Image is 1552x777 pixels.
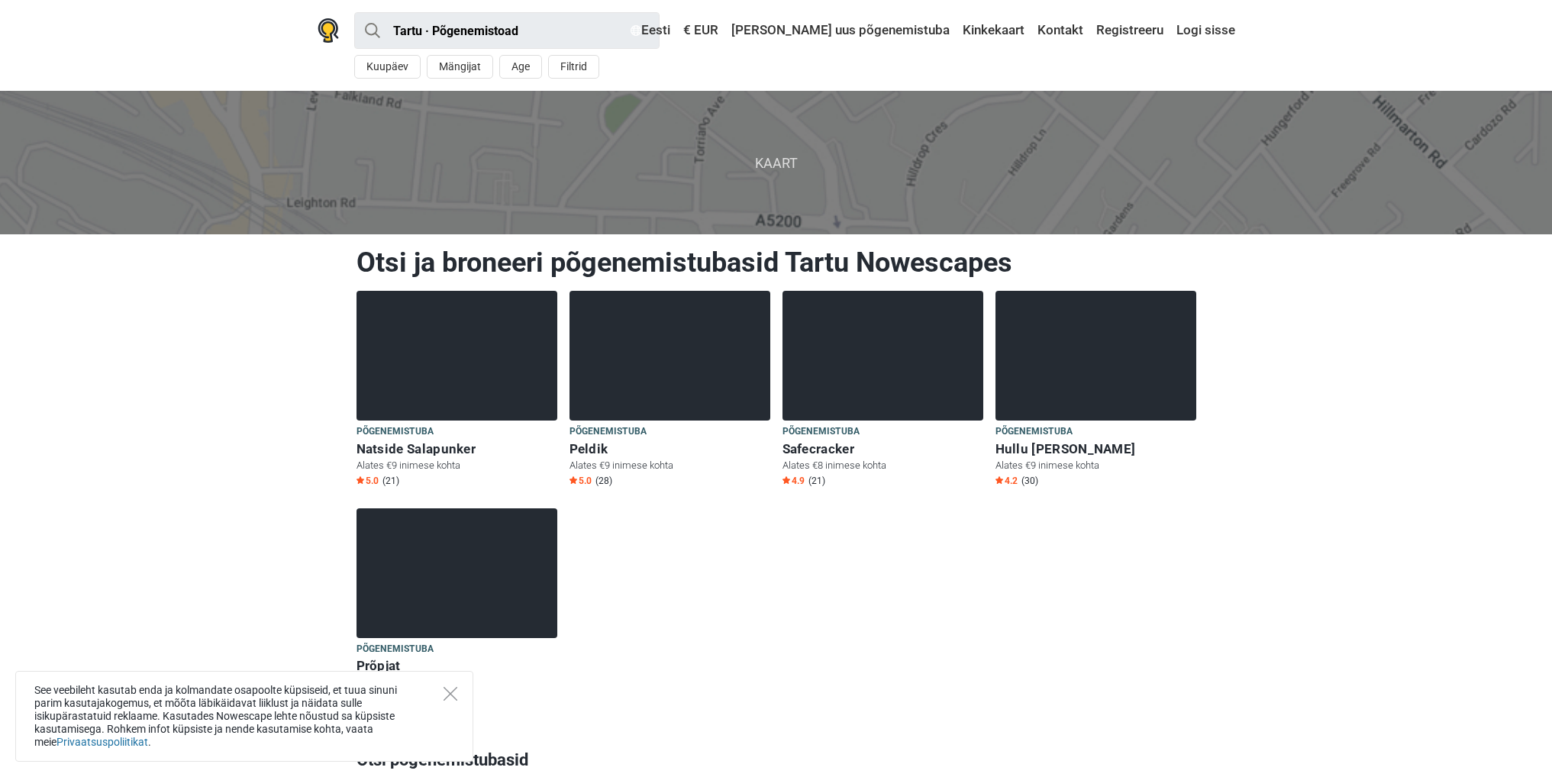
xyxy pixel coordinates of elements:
a: Hullu Kelder Põgenemistuba Hullu [PERSON_NAME] Alates €9 inimese kohta Star4.2 (30) [995,291,1196,490]
span: 4.9 [782,475,805,487]
img: Peldik [569,291,770,421]
span: Põgenemistuba [357,424,434,440]
p: Alates €8 inimese kohta [782,459,983,472]
h6: Peldik [569,441,770,457]
span: Põgenemistuba [569,424,647,440]
button: Age [499,55,542,79]
a: [PERSON_NAME] uus põgenemistuba [728,17,953,44]
input: proovi “Tallinn” [354,12,660,49]
h3: Otsi põgenemistubasid [357,748,1196,772]
img: Safecracker [782,291,983,421]
span: (28) [595,475,612,487]
h1: Otsi ja broneeri põgenemistubasid Tartu Nowescapes [357,246,1196,279]
a: Peldik Põgenemistuba Peldik Alates €9 inimese kohta Star5.0 (28) [569,291,770,490]
span: (21) [382,475,399,487]
img: Prõpjat [357,508,557,638]
h6: Prõpjat [357,658,557,674]
button: Mängijat [427,55,493,79]
img: Star [782,476,790,484]
a: Privaatsuspoliitikat [56,736,148,748]
div: See veebileht kasutab enda ja kolmandate osapoolte küpsiseid, et tuua sinuni parim kasutajakogemu... [15,671,473,762]
p: Alates €9 inimese kohta [357,459,557,472]
img: Natside Salapunker [357,291,557,421]
button: Close [444,687,457,701]
img: Nowescape logo [318,18,339,43]
a: Prõpjat Põgenemistuba Prõpjat Alates €13 inimese kohta Star4.1 (50) [357,508,557,708]
img: Star [569,476,577,484]
h6: Natside Salapunker [357,441,557,457]
button: Filtrid [548,55,599,79]
a: Kontakt [1034,17,1087,44]
a: Safecracker Põgenemistuba Safecracker Alates €8 inimese kohta Star4.9 (21) [782,291,983,490]
span: 5.0 [569,475,592,487]
img: Hullu Kelder [995,291,1196,421]
span: Põgenemistuba [782,424,860,440]
img: Star [995,476,1003,484]
p: Alates €9 inimese kohta [569,459,770,472]
a: Eesti [627,17,674,44]
span: 4.2 [995,475,1018,487]
img: Eesti [631,25,641,36]
a: Logi sisse [1173,17,1235,44]
a: Registreeru [1092,17,1167,44]
span: Põgenemistuba [995,424,1073,440]
h6: Hullu [PERSON_NAME] [995,441,1196,457]
span: 5.0 [357,475,379,487]
h6: Safecracker [782,441,983,457]
a: Natside Salapunker Põgenemistuba Natside Salapunker Alates €9 inimese kohta Star5.0 (21) [357,291,557,490]
span: (21) [808,475,825,487]
a: Kinkekaart [959,17,1028,44]
span: (30) [1021,475,1038,487]
button: Kuupäev [354,55,421,79]
a: € EUR [679,17,722,44]
p: Alates €9 inimese kohta [995,459,1196,472]
img: Star [357,476,364,484]
span: Põgenemistuba [357,641,434,658]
